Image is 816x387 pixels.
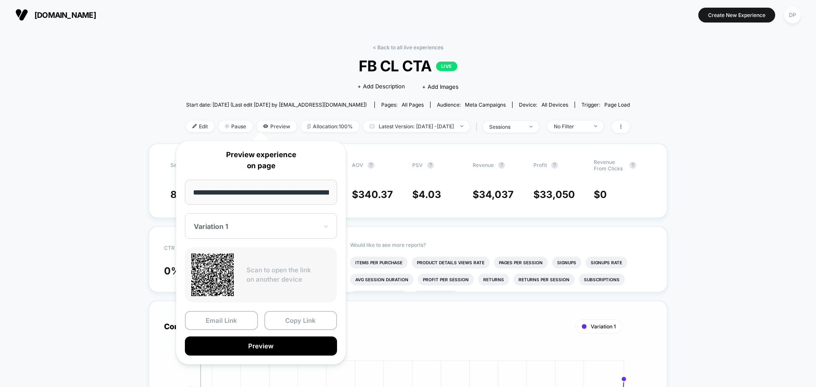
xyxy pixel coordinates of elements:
img: calendar [370,124,374,128]
img: end [594,125,597,127]
li: Subscriptions [579,274,625,285]
span: 0 % [164,265,181,277]
span: [DOMAIN_NAME] [34,11,96,20]
img: end [225,124,229,128]
p: LIVE [436,62,457,71]
li: Signups Rate [586,257,627,268]
span: + Add Images [422,83,459,90]
div: Audience: [437,102,506,108]
span: CTR [164,245,175,251]
span: Allocation: 100% [301,121,359,132]
span: 340.37 [358,189,393,201]
button: ? [498,162,505,169]
span: Edit [186,121,214,132]
span: Start date: [DATE] (Last edit [DATE] by [EMAIL_ADDRESS][DOMAIN_NAME]) [186,102,367,108]
div: sessions [489,124,523,130]
a: < Back to all live experiences [373,44,443,51]
div: Pages: [381,102,424,108]
img: Visually logo [15,8,28,21]
span: $ [412,189,441,201]
button: ? [551,162,558,169]
button: Create New Experience [698,8,775,23]
span: | [474,121,483,133]
button: Preview [185,336,337,356]
img: rebalance [307,124,311,129]
span: + Add Description [357,82,405,91]
span: AOV [352,162,363,168]
span: 0 [600,189,607,201]
p: Preview experience on page [185,150,337,171]
span: all devices [541,102,568,108]
button: DP [782,6,803,24]
span: Pause [218,121,252,132]
span: Revenue From Clicks [594,159,625,172]
p: Would like to see more reports? [350,242,652,248]
span: $ [473,189,513,201]
p: Scan to open the link on another device [246,266,331,285]
li: Signups [552,257,581,268]
div: No Filter [554,123,588,130]
span: all pages [402,102,424,108]
span: Profit [533,162,547,168]
img: end [460,125,463,127]
button: ? [629,162,636,169]
div: Trigger: [581,102,630,108]
li: Items Per Purchase [350,257,408,268]
span: FB CL CTA [208,57,608,75]
li: Returns Per Session [513,274,575,285]
li: Checkout Rate [413,291,459,302]
span: Device: [512,102,575,108]
li: Product Details Views Rate [412,257,490,268]
img: edit [193,124,197,128]
li: Subscriptions Rate [350,291,408,302]
span: $ [533,189,575,201]
div: DP [784,7,801,23]
span: 34,037 [479,189,513,201]
button: [DOMAIN_NAME] [13,8,99,22]
span: Preview [257,121,297,132]
span: 4.03 [419,189,441,201]
span: 33,050 [540,189,575,201]
span: $ [352,189,393,201]
span: Meta campaigns [465,102,506,108]
span: Latest Version: [DATE] - [DATE] [363,121,470,132]
button: Email Link [185,311,258,330]
span: Page Load [604,102,630,108]
span: Variation 1 [591,323,616,330]
button: Copy Link [264,311,337,330]
button: ? [427,162,434,169]
li: Avg Session Duration [350,274,414,285]
span: PSV [412,162,423,168]
span: Revenue [473,162,494,168]
li: Profit Per Session [418,274,474,285]
li: Returns [478,274,509,285]
li: Pages Per Session [494,257,548,268]
button: ? [368,162,374,169]
img: end [530,126,533,127]
span: $ [594,189,607,201]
